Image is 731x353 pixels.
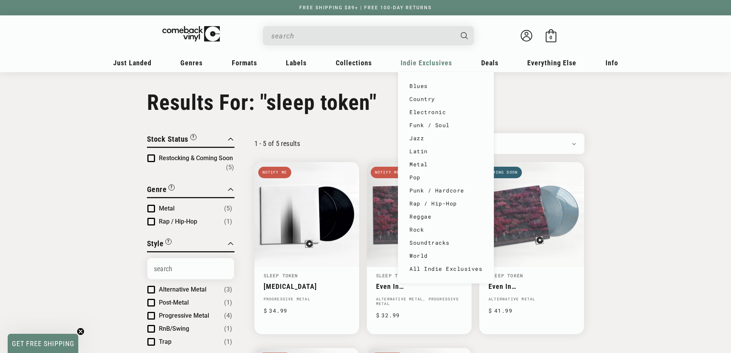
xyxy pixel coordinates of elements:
a: Punk / Hardcore [409,184,482,197]
span: Labels [286,59,307,67]
a: Electronic [409,106,482,119]
a: FREE SHIPPING $89+ | FREE 100-DAY RETURNS [292,5,439,10]
a: Country [409,93,482,106]
span: Genre [147,185,167,194]
input: search [271,28,453,44]
span: Deals [481,59,498,67]
div: Search [263,26,474,45]
span: Post-Metal [159,299,189,306]
span: Number of products: (1) [224,298,232,307]
span: Number of products: (4) [224,311,232,320]
span: Number of products: (1) [224,337,232,346]
a: Soundtracks [409,236,482,249]
button: Close teaser [77,328,84,335]
a: Sleep Token [376,272,411,278]
a: Jazz [409,132,482,145]
span: Everything Else [527,59,576,67]
a: Funk / Soul [409,119,482,132]
span: Just Landed [113,59,152,67]
span: RnB/Swing [159,325,189,332]
a: Metal [409,158,482,171]
span: Number of products: (5) [226,163,234,172]
span: Alternative Metal [159,286,206,293]
a: Latin [409,145,482,158]
span: Stock Status [147,134,188,144]
a: Sleep Token [264,272,298,278]
a: All Indie Exclusives [409,262,482,275]
a: Rap / Hip-Hop [409,197,482,210]
button: Filter by Genre [147,184,175,197]
span: Restocking & Coming Soon [159,154,233,162]
span: Number of products: (1) [224,324,232,333]
span: Info [606,59,618,67]
span: 0 [549,35,552,40]
button: Search [454,26,475,45]
a: World [409,249,482,262]
input: Search Options [147,258,234,279]
span: Formats [232,59,257,67]
span: Metal [159,205,175,212]
a: Pop [409,171,482,184]
span: Indie Exclusives [401,59,452,67]
div: GET FREE SHIPPINGClose teaser [8,334,78,353]
span: Rap / Hip-Hop [159,218,197,225]
a: Even In [GEOGRAPHIC_DATA] [376,282,462,290]
span: Number of products: (1) [224,217,232,226]
p: 1 - 5 of 5 results [254,139,300,147]
span: GET FREE SHIPPING [12,340,74,348]
span: Number of products: (5) [224,204,232,213]
span: Collections [336,59,372,67]
span: Progressive Metal [159,312,209,319]
a: Sleep Token [488,272,523,278]
span: Number of products: (3) [224,285,232,294]
a: Reggae [409,210,482,223]
a: [MEDICAL_DATA] [264,282,350,290]
h1: Results For: "sleep token" [147,90,584,115]
button: Filter by Style [147,238,172,251]
button: Filter by Stock Status [147,133,196,147]
span: Genres [180,59,203,67]
span: Style [147,239,164,248]
a: Blues [409,80,482,93]
span: Trap [159,338,172,345]
a: Even In [GEOGRAPHIC_DATA] [488,282,575,290]
a: Rock [409,223,482,236]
